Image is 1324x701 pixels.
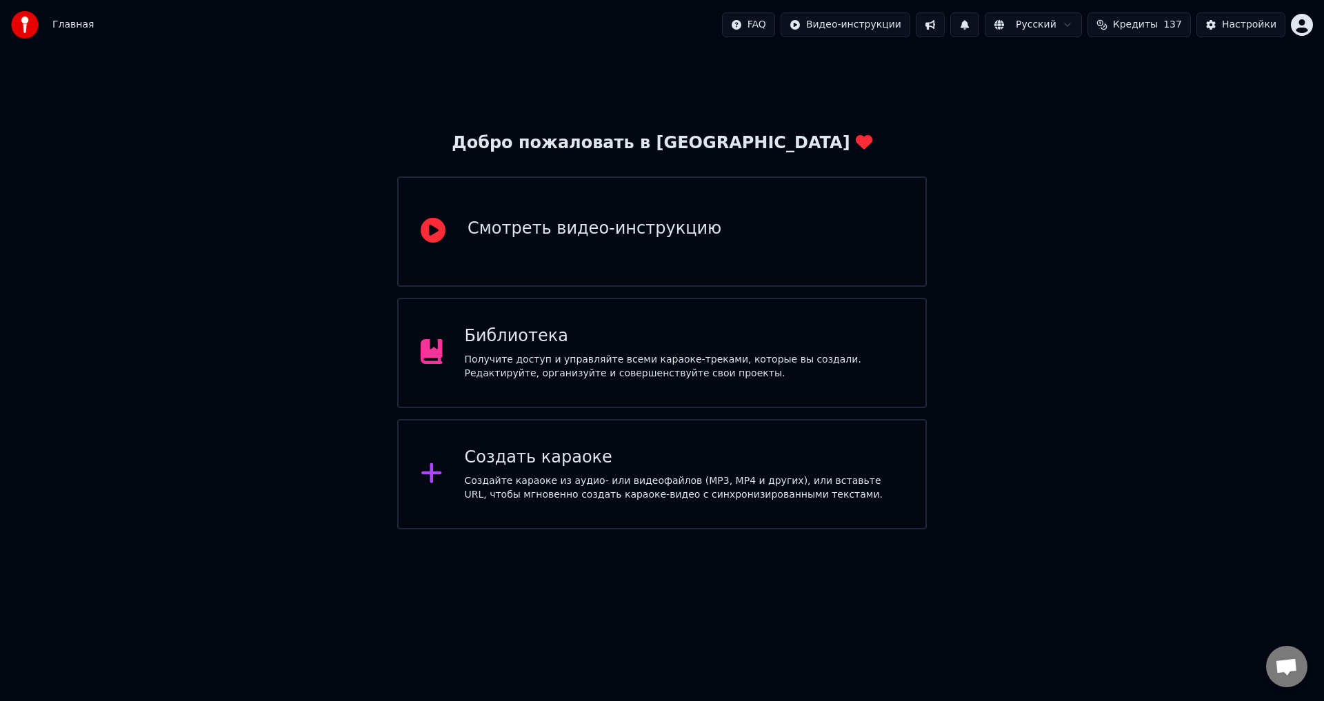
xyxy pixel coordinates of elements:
[1266,646,1307,687] div: Открытый чат
[468,218,721,240] div: Смотреть видео-инструкцию
[452,132,872,154] div: Добро пожаловать в [GEOGRAPHIC_DATA]
[1113,18,1158,32] span: Кредиты
[465,325,904,347] div: Библиотека
[722,12,775,37] button: FAQ
[781,12,910,37] button: Видео-инструкции
[52,18,94,32] nav: breadcrumb
[11,11,39,39] img: youka
[1196,12,1285,37] button: Настройки
[1087,12,1191,37] button: Кредиты137
[465,474,904,502] div: Создайте караоке из аудио- или видеофайлов (MP3, MP4 и других), или вставьте URL, чтобы мгновенно...
[52,18,94,32] span: Главная
[1163,18,1182,32] span: 137
[465,447,904,469] div: Создать караоке
[465,353,904,380] div: Получите доступ и управляйте всеми караоке-треками, которые вы создали. Редактируйте, организуйте...
[1222,18,1276,32] div: Настройки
